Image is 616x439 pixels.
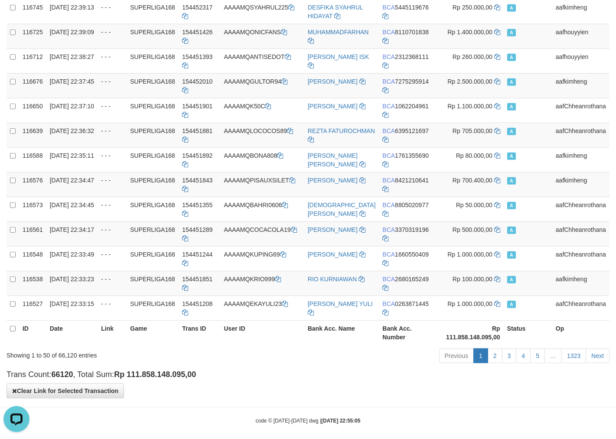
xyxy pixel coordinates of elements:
td: - - - [98,197,127,221]
td: AAAAMQEKAYULI23 [221,296,304,320]
td: SUPERLIGA168 [127,271,179,296]
a: [PERSON_NAME] [308,78,358,85]
td: [DATE] 22:35:11 [46,147,98,172]
span: BCA [382,78,395,85]
td: 116573 [19,197,46,221]
td: SUPERLIGA168 [127,197,179,221]
td: - - - [98,172,127,197]
td: 154451892 [179,147,220,172]
td: 2312368111 [379,49,437,73]
td: [DATE] 22:33:49 [46,246,98,271]
a: … [544,348,562,363]
td: 154451843 [179,172,220,197]
td: [DATE] 22:38:27 [46,49,98,73]
span: Approved - Marked by aafnonsreyleab [507,103,516,111]
td: 1660550409 [379,246,437,271]
td: 8421210641 [379,172,437,197]
td: AAAAMQBAHRI0606 [221,197,304,221]
span: Approved [507,4,516,12]
td: - - - [98,296,127,320]
button: Open LiveChat chat widget [3,3,29,29]
span: Rp 1.400.000,00 [447,29,492,36]
span: Approved - Marked by aafnonsreyleab [507,301,516,308]
a: [PERSON_NAME] [308,251,358,258]
td: SUPERLIGA168 [127,221,179,246]
td: [DATE] 22:37:10 [46,98,98,123]
td: 116725 [19,24,46,49]
a: [PERSON_NAME] [308,177,358,184]
span: Rp 100.000,00 [453,276,492,283]
td: SUPERLIGA168 [127,73,179,98]
td: aafChheanrothana [552,98,609,123]
span: BCA [382,177,395,184]
td: SUPERLIGA168 [127,24,179,49]
span: BCA [382,152,395,159]
a: 2 [488,348,502,363]
span: BCA [382,300,395,307]
td: [DATE] 22:39:09 [46,24,98,49]
span: Approved [507,54,516,61]
a: [DEMOGRAPHIC_DATA][PERSON_NAME] [308,202,376,217]
td: AAAAMQKUPING69 [221,246,304,271]
td: SUPERLIGA168 [127,246,179,271]
a: Previous [439,348,474,363]
a: DESFIKA SYAHRUL HIDAYAT [308,4,363,20]
th: Trans ID [179,320,220,345]
td: [DATE] 22:37:45 [46,73,98,98]
td: [DATE] 22:34:47 [46,172,98,197]
td: AAAAMQCOCACOLA19 [221,221,304,246]
td: AAAAMQLOCOCOS89 [221,123,304,147]
span: BCA [382,251,395,258]
td: 116527 [19,296,46,320]
span: Approved - Marked by aafnonsreyleab [507,78,516,86]
span: BCA [382,29,395,36]
td: 154451289 [179,221,220,246]
th: User ID [221,320,304,345]
span: Approved [507,276,516,283]
td: [DATE] 22:34:17 [46,221,98,246]
span: Rp 80.000,00 [456,152,492,159]
a: 5 [530,348,545,363]
a: [PERSON_NAME] ISK [308,53,369,60]
a: 4 [516,348,531,363]
td: - - - [98,49,127,73]
td: SUPERLIGA168 [127,49,179,73]
td: 116576 [19,172,46,197]
td: 8805020977 [379,197,437,221]
td: aafhouyyien [552,49,609,73]
td: 154451881 [179,123,220,147]
a: [PERSON_NAME] [308,226,358,233]
td: 116561 [19,221,46,246]
th: ID [19,320,46,345]
span: BCA [382,202,395,208]
td: 154451393 [179,49,220,73]
span: Approved - Marked by aafnonsreyleab [507,177,516,185]
td: 116650 [19,98,46,123]
td: 6395121697 [379,123,437,147]
strong: [DATE] 22:55:05 [321,418,360,424]
strong: Rp 111.858.148.095,00 [446,325,500,341]
td: 154451851 [179,271,220,296]
span: Approved - Marked by aafnonsreyleab [507,128,516,135]
a: 1 [473,348,488,363]
td: aafkimheng [552,73,609,98]
td: 116676 [19,73,46,98]
th: Link [98,320,127,345]
td: - - - [98,24,127,49]
td: aafChheanrothana [552,296,609,320]
td: [DATE] 22:33:15 [46,296,98,320]
td: AAAAMQONICFANS [221,24,304,49]
td: 116548 [19,246,46,271]
a: 3 [502,348,517,363]
td: aafChheanrothana [552,221,609,246]
span: Rp 500.000,00 [453,226,492,233]
td: - - - [98,147,127,172]
td: AAAAMQBONA808 [221,147,304,172]
td: 154451208 [179,296,220,320]
th: Op [552,320,609,345]
td: SUPERLIGA168 [127,147,179,172]
span: Rp 1.100.000,00 [447,103,492,110]
td: 154451244 [179,246,220,271]
td: SUPERLIGA168 [127,98,179,123]
span: Rp 250.000,00 [453,4,492,11]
